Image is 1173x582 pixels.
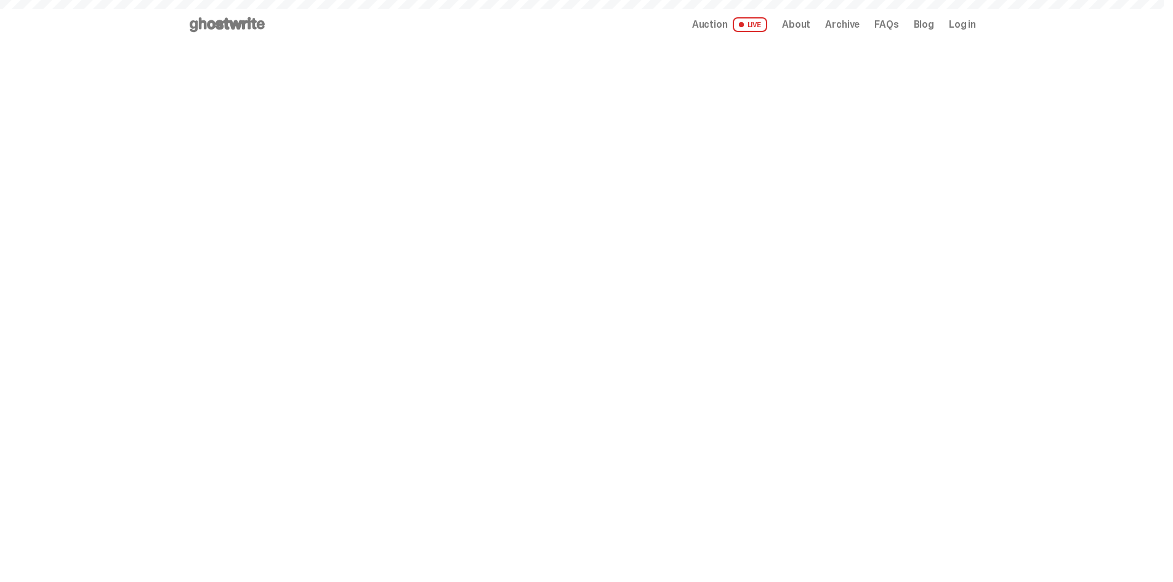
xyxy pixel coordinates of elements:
a: Blog [914,20,934,30]
a: Archive [825,20,860,30]
a: Auction LIVE [692,17,767,32]
a: About [782,20,810,30]
a: FAQs [874,20,898,30]
span: LIVE [733,17,768,32]
a: Log in [949,20,976,30]
span: Auction [692,20,728,30]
